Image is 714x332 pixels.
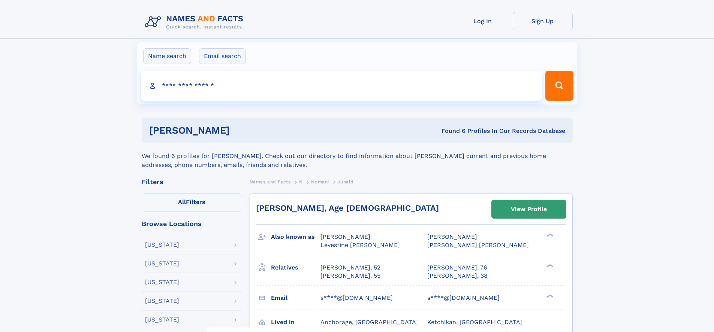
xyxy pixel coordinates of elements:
a: Sign Up [513,12,573,30]
span: [PERSON_NAME] [320,233,370,240]
div: Browse Locations [142,220,242,227]
div: ❯ [545,293,554,298]
label: Email search [199,48,246,64]
img: Logo Names and Facts [142,12,250,32]
span: [PERSON_NAME] [PERSON_NAME] [427,241,529,249]
div: View Profile [511,201,547,218]
a: [PERSON_NAME], 52 [320,264,380,272]
a: [PERSON_NAME], 76 [427,264,487,272]
div: ❯ [545,233,554,238]
h3: Email [271,292,320,304]
button: Search Button [545,71,573,101]
span: Ketchikan, [GEOGRAPHIC_DATA] [427,319,522,326]
h3: Relatives [271,261,320,274]
div: [US_STATE] [145,261,179,266]
span: Nomani [311,179,329,185]
div: [US_STATE] [145,298,179,304]
div: [US_STATE] [145,279,179,285]
a: Log In [453,12,513,30]
a: Nomani [311,177,329,186]
a: [PERSON_NAME], 55 [320,272,380,280]
div: [US_STATE] [145,242,179,248]
span: [PERSON_NAME] [427,233,477,240]
div: Filters [142,179,242,185]
h3: Lived in [271,316,320,329]
div: We found 6 profiles for [PERSON_NAME]. Check out our directory to find information about [PERSON_... [142,143,573,170]
label: Filters [142,194,242,211]
h1: [PERSON_NAME] [149,126,336,135]
a: Names and Facts [250,177,291,186]
span: N [299,179,303,185]
a: [PERSON_NAME], 38 [427,272,488,280]
h3: Also known as [271,231,320,243]
div: [US_STATE] [145,317,179,323]
input: search input [141,71,542,101]
span: Junaid [338,179,354,185]
a: N [299,177,303,186]
div: Found 6 Profiles In Our Records Database [335,127,565,135]
label: Name search [143,48,191,64]
span: Levestine [PERSON_NAME] [320,241,400,249]
span: Anchorage, [GEOGRAPHIC_DATA] [320,319,418,326]
span: All [178,198,186,205]
div: ❯ [545,263,554,268]
a: [PERSON_NAME], Age [DEMOGRAPHIC_DATA] [256,203,439,213]
a: View Profile [492,200,566,218]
